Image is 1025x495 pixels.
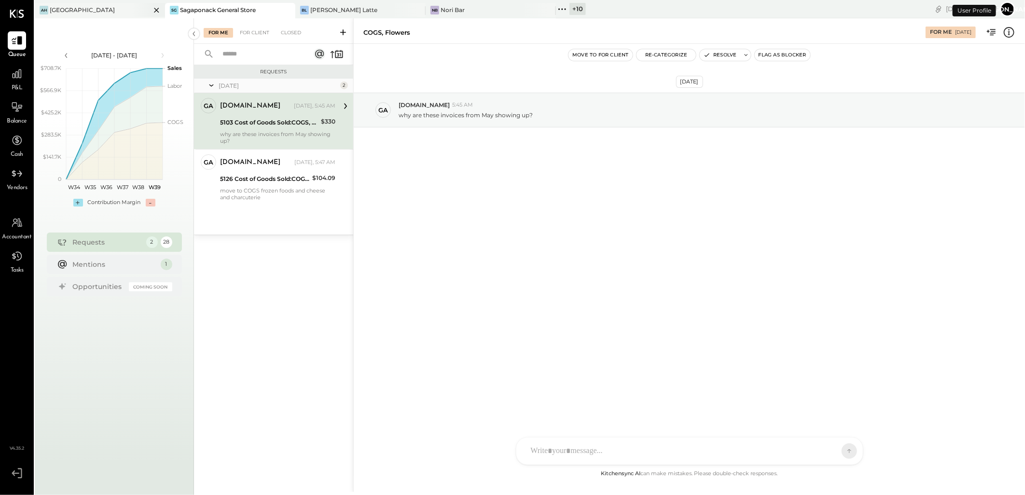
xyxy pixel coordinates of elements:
div: 28 [161,236,172,248]
div: Mentions [73,260,156,269]
div: Requests [199,69,348,75]
div: SG [170,6,179,14]
a: Accountant [0,214,33,242]
div: + 10 [569,3,586,15]
a: Vendors [0,165,33,192]
div: [DOMAIN_NAME] [220,101,280,111]
button: Re-Categorize [637,49,696,61]
text: $566.9K [40,87,61,94]
div: [DATE] [946,4,997,14]
span: Vendors [7,184,28,192]
div: [GEOGRAPHIC_DATA] [50,6,115,14]
div: For Client [235,28,274,38]
a: Tasks [0,247,33,275]
a: Queue [0,31,33,59]
div: $330 [321,117,335,126]
text: Labor [167,82,182,89]
div: COGS, Flowers [363,28,410,37]
div: [DATE], 5:47 AM [294,159,335,166]
div: Opportunities [73,282,124,291]
button: [PERSON_NAME] [1000,1,1015,17]
text: W37 [116,184,128,191]
div: Closed [276,28,306,38]
div: ga [204,101,213,110]
button: Flag as Blocker [755,49,810,61]
text: W35 [84,184,96,191]
div: + [73,199,83,206]
div: 5103 Cost of Goods Sold:COGS, Fresh Produce & Flowers:COGS, Flowers [220,118,318,127]
div: 1 [161,259,172,270]
div: [DATE] [676,76,703,88]
div: For Me [930,28,952,36]
button: Resolve [700,49,740,61]
text: $708.7K [41,65,61,71]
span: P&L [12,84,23,93]
div: Contribution Margin [88,199,141,206]
text: W39 [148,184,160,191]
div: [PERSON_NAME] Latte [310,6,377,14]
span: [DOMAIN_NAME] [399,101,450,109]
text: W38 [132,184,144,191]
div: [DOMAIN_NAME] [220,158,280,167]
div: NB [430,6,439,14]
span: 5:45 AM [452,101,473,109]
div: Sagaponack General Store [180,6,256,14]
text: $283.5K [41,131,61,138]
a: Balance [0,98,33,126]
text: Sales [167,65,182,71]
div: [DATE] [955,29,971,36]
span: Accountant [2,233,32,242]
div: 5126 Cost of Goods Sold:COGS, House Made Food:COGS, Breakfast [220,174,309,184]
div: move to COGS frozen foods and cheese and charcuterie [220,187,335,201]
div: 2 [146,236,158,248]
div: Nori Bar [441,6,465,14]
button: Move to for client [568,49,633,61]
div: [DATE] - [DATE] [73,51,155,59]
span: Queue [8,51,26,59]
text: COGS [167,119,183,125]
div: [DATE], 5:45 AM [294,102,335,110]
a: Cash [0,131,33,159]
div: 2 [340,82,348,89]
div: why are these invoices from May showing up? [220,131,335,144]
div: BL [300,6,309,14]
div: copy link [934,4,943,14]
div: [DATE] [219,82,338,90]
span: Balance [7,117,27,126]
span: Tasks [11,266,24,275]
div: ga [378,106,388,115]
div: User Profile [953,5,996,16]
span: Cash [11,151,23,159]
div: For Me [204,28,233,38]
text: W36 [100,184,112,191]
div: AH [40,6,48,14]
text: 0 [58,176,61,182]
text: W34 [68,184,81,191]
div: Coming Soon [129,282,172,291]
div: Requests [73,237,141,247]
div: ga [204,158,213,167]
div: $104.09 [312,173,335,183]
a: P&L [0,65,33,93]
text: $425.2K [41,109,61,116]
p: why are these invoices from May showing up? [399,111,533,119]
text: $141.7K [43,153,61,160]
div: - [146,199,155,206]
